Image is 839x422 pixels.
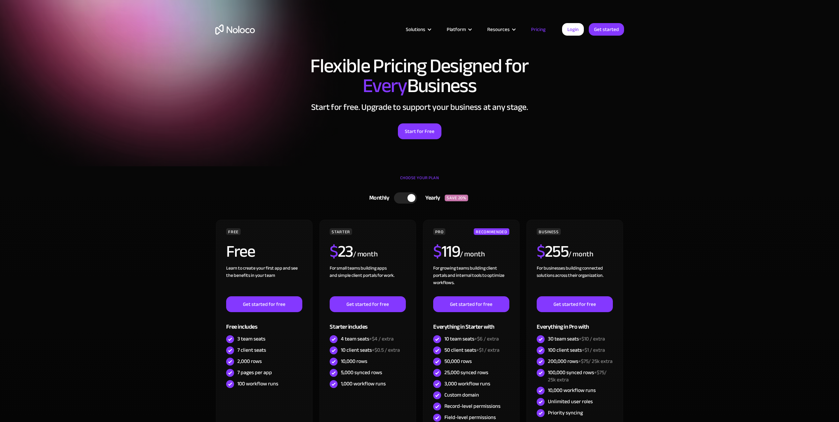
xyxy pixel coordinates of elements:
[444,346,499,354] div: 50 client seats
[417,193,445,203] div: Yearly
[548,358,613,365] div: 200,000 rows
[369,334,394,344] span: +$4 / extra
[548,387,596,394] div: 10,000 workflow runs
[226,228,241,235] div: FREE
[548,398,593,405] div: Unlimited user roles
[537,228,560,235] div: BUSINESS
[433,236,441,267] span: $
[433,228,445,235] div: PRO
[341,380,386,387] div: 1,000 workflow runs
[447,25,466,34] div: Platform
[444,403,500,410] div: Record-level permissions
[353,249,378,260] div: / month
[479,25,523,34] div: Resources
[548,346,605,354] div: 100 client seats
[406,25,425,34] div: Solutions
[548,369,613,383] div: 100,000 synced rows
[438,25,479,34] div: Platform
[433,296,509,312] a: Get started for free
[226,296,302,312] a: Get started for free
[330,236,338,267] span: $
[215,102,624,112] h2: Start for free. Upgrade to support your business at any stage.
[444,369,488,376] div: 25,000 synced rows
[237,346,266,354] div: 7 client seats
[330,312,405,334] div: Starter includes
[476,345,499,355] span: +$1 / extra
[330,228,352,235] div: STARTER
[537,236,545,267] span: $
[444,391,479,399] div: Custom domain
[537,265,613,296] div: For businesses building connected solutions across their organization. ‍
[474,228,509,235] div: RECOMMENDED
[398,123,441,139] a: Start for Free
[341,358,367,365] div: 10,000 rows
[433,243,460,260] h2: 119
[548,368,607,385] span: +$75/ 25k extra
[341,335,394,342] div: 4 team seats
[226,243,255,260] h2: Free
[341,369,382,376] div: 5,000 synced rows
[215,56,624,96] h1: Flexible Pricing Designed for Business
[372,345,400,355] span: +$0.5 / extra
[433,312,509,334] div: Everything in Starter with
[444,358,472,365] div: 50,000 rows
[562,23,584,36] a: Login
[237,358,262,365] div: 2,000 rows
[330,243,353,260] h2: 23
[474,334,499,344] span: +$6 / extra
[579,334,605,344] span: +$10 / extra
[460,249,485,260] div: / month
[537,312,613,334] div: Everything in Pro with
[568,249,593,260] div: / month
[226,312,302,334] div: Free includes
[237,335,265,342] div: 3 team seats
[444,380,490,387] div: 3,000 workflow runs
[548,335,605,342] div: 30 team seats
[487,25,510,34] div: Resources
[237,380,278,387] div: 100 workflow runs
[215,24,255,35] a: home
[226,265,302,296] div: Learn to create your first app and see the benefits in your team ‍
[237,369,272,376] div: 7 pages per app
[548,409,583,416] div: Priority syncing
[589,23,624,36] a: Get started
[341,346,400,354] div: 10 client seats
[363,67,407,104] span: Every
[361,193,394,203] div: Monthly
[215,173,624,189] div: CHOOSE YOUR PLAN
[537,296,613,312] a: Get started for free
[445,195,468,201] div: SAVE 20%
[433,265,509,296] div: For growing teams building client portals and internal tools to optimize workflows.
[444,414,496,421] div: Field-level permissions
[330,265,405,296] div: For small teams building apps and simple client portals for work. ‍
[398,25,438,34] div: Solutions
[582,345,605,355] span: +$1 / extra
[330,296,405,312] a: Get started for free
[537,243,568,260] h2: 255
[523,25,554,34] a: Pricing
[444,335,499,342] div: 10 team seats
[578,356,613,366] span: +$75/ 25k extra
